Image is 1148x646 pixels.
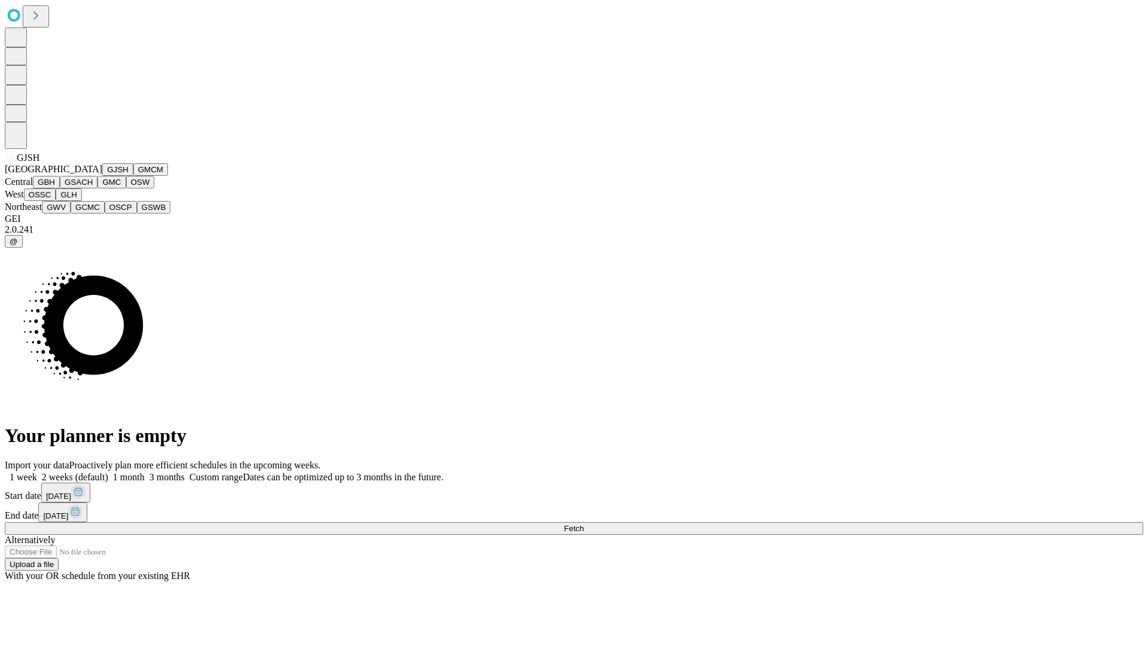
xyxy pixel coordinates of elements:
[102,163,133,176] button: GJSH
[41,483,90,502] button: [DATE]
[5,558,59,571] button: Upload a file
[71,201,105,214] button: GCMC
[60,176,97,188] button: GSACH
[17,153,39,163] span: GJSH
[5,483,1143,502] div: Start date
[5,571,190,581] span: With your OR schedule from your existing EHR
[46,492,71,501] span: [DATE]
[43,511,68,520] span: [DATE]
[149,472,185,482] span: 3 months
[5,164,102,174] span: [GEOGRAPHIC_DATA]
[38,502,87,522] button: [DATE]
[97,176,126,188] button: GMC
[5,425,1143,447] h1: Your planner is empty
[190,472,243,482] span: Custom range
[24,188,56,201] button: OSSC
[10,237,18,246] span: @
[5,214,1143,224] div: GEI
[5,224,1143,235] div: 2.0.241
[105,201,137,214] button: OSCP
[56,188,81,201] button: GLH
[5,202,42,212] span: Northeast
[5,522,1143,535] button: Fetch
[33,176,60,188] button: GBH
[5,235,23,248] button: @
[42,472,108,482] span: 2 weeks (default)
[113,472,145,482] span: 1 month
[137,201,171,214] button: GSWB
[5,460,69,470] span: Import your data
[5,535,55,545] span: Alternatively
[5,502,1143,522] div: End date
[69,460,320,470] span: Proactively plan more efficient schedules in the upcoming weeks.
[126,176,155,188] button: OSW
[243,472,443,482] span: Dates can be optimized up to 3 months in the future.
[5,189,24,199] span: West
[10,472,37,482] span: 1 week
[133,163,168,176] button: GMCM
[5,176,33,187] span: Central
[564,524,584,533] span: Fetch
[42,201,71,214] button: GWV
